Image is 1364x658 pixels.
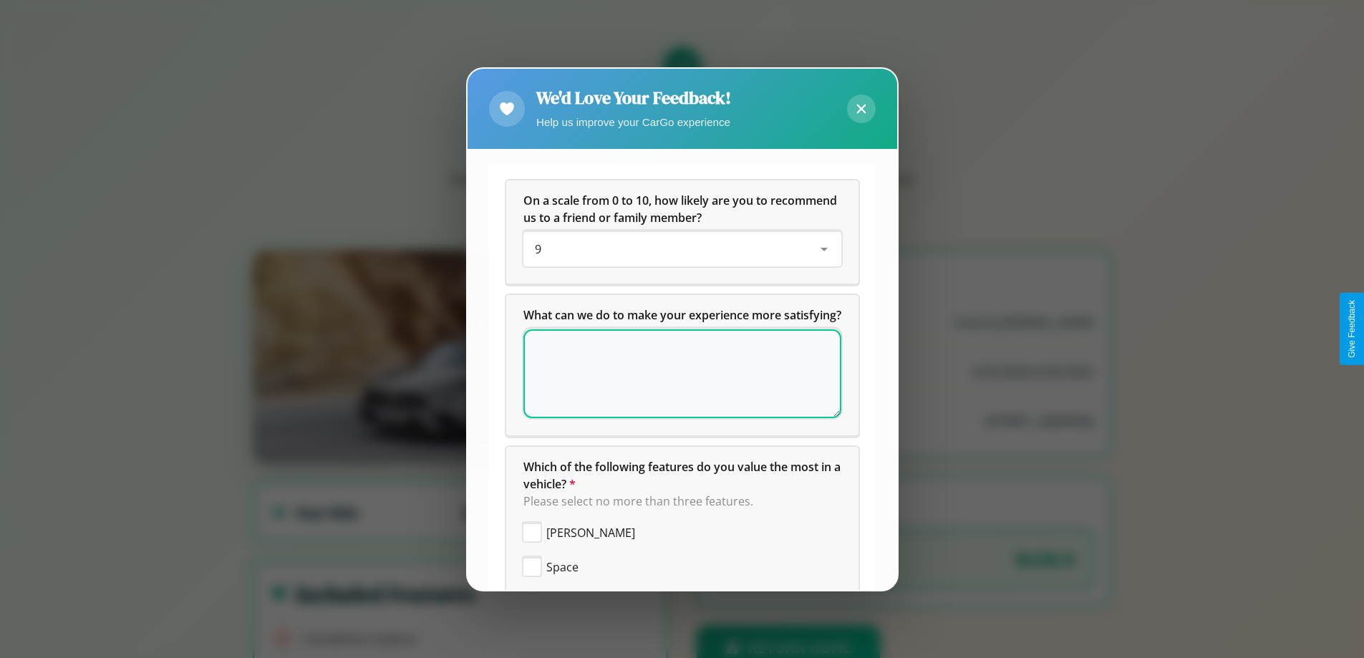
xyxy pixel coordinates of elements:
div: On a scale from 0 to 10, how likely are you to recommend us to a friend or family member? [506,180,858,284]
div: On a scale from 0 to 10, how likely are you to recommend us to a friend or family member? [523,232,841,266]
h2: We'd Love Your Feedback! [536,86,731,110]
span: 9 [535,241,541,257]
div: Give Feedback [1347,300,1357,358]
h5: On a scale from 0 to 10, how likely are you to recommend us to a friend or family member? [523,192,841,226]
span: On a scale from 0 to 10, how likely are you to recommend us to a friend or family member? [523,193,840,226]
span: Please select no more than three features. [523,493,753,509]
p: Help us improve your CarGo experience [536,112,731,132]
span: Which of the following features do you value the most in a vehicle? [523,459,843,492]
span: Space [546,558,579,576]
span: [PERSON_NAME] [546,524,635,541]
span: What can we do to make your experience more satisfying? [523,307,841,323]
